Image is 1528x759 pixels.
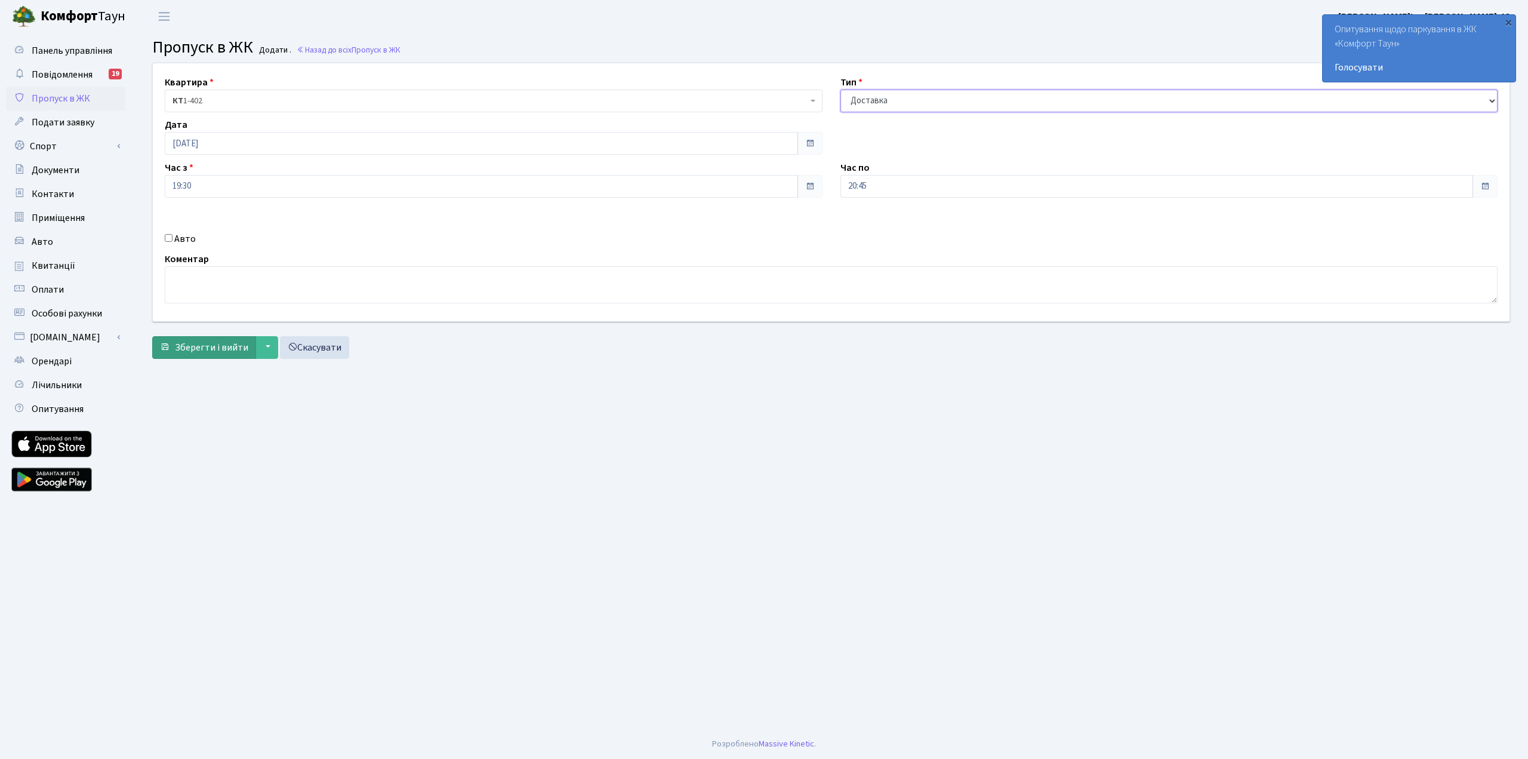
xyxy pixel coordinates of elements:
a: Особові рахунки [6,302,125,325]
span: Квитанції [32,259,75,272]
a: [DOMAIN_NAME] [6,325,125,349]
div: Опитування щодо паркування в ЖК «Комфорт Таун» [1323,15,1515,82]
span: Лічильники [32,379,82,392]
span: Пропуск в ЖК [152,35,253,59]
div: × [1502,16,1514,28]
label: Час по [840,161,870,175]
a: Massive Kinetic [759,738,814,750]
label: Дата [165,118,187,132]
a: Приміщення [6,206,125,230]
a: Назад до всіхПропуск в ЖК [297,44,401,56]
a: Опитування [6,397,125,421]
a: Пропуск в ЖК [6,87,125,110]
b: Комфорт [41,7,98,26]
span: <b>КТ</b>&nbsp;&nbsp;&nbsp;&nbsp;1-402 [165,90,822,112]
a: Голосувати [1335,60,1504,75]
span: Опитування [32,402,84,416]
a: Орендарі [6,349,125,373]
a: Авто [6,230,125,254]
span: Оплати [32,283,64,296]
label: Коментар [165,252,209,266]
a: [PERSON_NAME]’єв [PERSON_NAME]. Ю. [1338,10,1514,24]
small: Додати . [257,45,291,56]
b: [PERSON_NAME]’єв [PERSON_NAME]. Ю. [1338,10,1514,23]
label: Авто [174,232,196,246]
a: Квитанції [6,254,125,278]
label: Квартира [165,75,214,90]
span: Зберегти і вийти [175,341,248,354]
span: Особові рахунки [32,307,102,320]
a: Скасувати [280,336,349,359]
span: <b>КТ</b>&nbsp;&nbsp;&nbsp;&nbsp;1-402 [172,95,808,107]
div: 19 [109,69,122,79]
button: Зберегти і вийти [152,336,256,359]
span: Контакти [32,188,74,201]
a: Контакти [6,182,125,206]
label: Час з [165,161,193,175]
span: Приміщення [32,211,85,225]
span: Подати заявку [32,116,94,129]
span: Пропуск в ЖК [352,44,401,56]
img: logo.png [12,5,36,29]
label: Тип [840,75,862,90]
div: Розроблено . [712,738,816,751]
span: Панель управління [32,44,112,57]
a: Лічильники [6,373,125,397]
a: Спорт [6,134,125,158]
a: Подати заявку [6,110,125,134]
span: Повідомлення [32,68,93,81]
span: Пропуск в ЖК [32,92,90,105]
button: Переключити навігацію [149,7,179,26]
a: Панель управління [6,39,125,63]
span: Таун [41,7,125,27]
b: КТ [172,95,183,107]
a: Документи [6,158,125,182]
span: Авто [32,235,53,248]
span: Документи [32,164,79,177]
a: Оплати [6,278,125,302]
span: Орендарі [32,355,72,368]
a: Повідомлення19 [6,63,125,87]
